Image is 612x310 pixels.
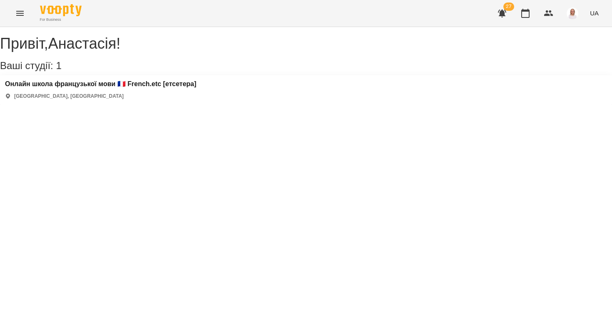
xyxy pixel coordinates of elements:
[503,2,514,11] span: 27
[40,17,82,22] span: For Business
[14,93,124,100] p: [GEOGRAPHIC_DATA], [GEOGRAPHIC_DATA]
[10,3,30,23] button: Menu
[567,7,578,19] img: 7b3448e7bfbed3bd7cdba0ed84700e25.png
[5,80,197,88] a: Онлайн школа французької мови 🇫🇷 French.etc [етсетера]
[40,4,82,16] img: Voopty Logo
[587,5,602,21] button: UA
[590,9,599,17] span: UA
[56,60,61,71] span: 1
